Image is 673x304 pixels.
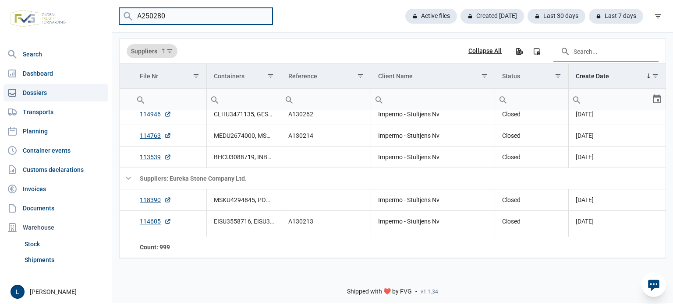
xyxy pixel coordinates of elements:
[281,125,371,146] td: A130214
[119,8,273,25] input: Search dossiers
[502,73,520,80] div: Status
[133,89,206,110] input: Filter cell
[21,236,108,252] a: Stock
[576,73,609,80] div: Create Date
[11,285,25,299] button: L
[281,89,371,110] input: Filter cell
[140,131,171,140] a: 114763
[576,218,594,225] span: [DATE]
[371,64,495,89] td: Column Client Name
[21,252,108,268] a: Shipments
[4,122,108,140] a: Planning
[495,125,569,146] td: Closed
[140,217,171,226] a: 114605
[529,43,545,59] div: Column Chooser
[371,210,495,232] td: Impermo - Stultjens Nv
[206,146,281,168] td: BHCU3088719, INBU3379387
[206,89,281,110] td: Filter cell
[206,189,281,210] td: MSKU4294845, PONU0367347
[576,196,594,203] span: [DATE]
[4,180,108,198] a: Invoices
[495,89,568,110] input: Filter cell
[214,73,244,80] div: Containers
[371,103,495,125] td: Impermo - Stultjens Nv
[281,103,371,125] td: A130262
[281,89,297,110] div: Search box
[140,196,171,204] a: 118390
[495,189,569,210] td: Closed
[4,84,108,101] a: Dossiers
[569,64,666,89] td: Column Create Date
[495,103,569,125] td: Closed
[569,89,666,110] td: Filter cell
[576,154,594,161] span: [DATE]
[207,89,223,110] div: Search box
[120,39,666,258] div: Data grid with 1056 rows and 7 columns
[281,232,371,253] td: INV04072013
[569,89,652,110] input: Filter cell
[133,168,666,189] td: Suppliers: Eureka Stone Company Ltd.
[4,161,108,178] a: Customs declarations
[553,41,659,62] input: Search in the data grid
[481,73,488,79] span: Show filter options for column 'Client Name'
[193,73,199,79] span: Show filter options for column 'File Nr'
[371,146,495,168] td: Impermo - Stultjens Nv
[589,9,643,24] div: Last 7 days
[4,199,108,217] a: Documents
[206,103,281,125] td: CLHU3471135, GESU2681335, INBU3785067, TCLU2137515
[421,288,438,295] span: v1.1.34
[405,9,457,24] div: Active files
[140,243,199,252] div: File Nr Count: 999
[495,232,569,253] td: Closed
[133,64,206,89] td: Column File Nr
[206,210,281,232] td: EISU3558716, EISU3791950
[460,9,524,24] div: Created [DATE]
[288,73,317,80] div: Reference
[569,89,584,110] div: Search box
[281,210,371,232] td: A130213
[127,44,177,58] div: Suppliers
[281,64,371,89] td: Column Reference
[555,73,561,79] span: Show filter options for column 'Status'
[4,45,108,63] a: Search
[207,89,281,110] input: Filter cell
[511,43,527,59] div: Export all data to Excel
[371,89,495,110] input: Filter cell
[166,48,173,54] span: Show filter options for column 'Suppliers'
[140,110,171,119] a: 114946
[4,65,108,82] a: Dashboard
[495,89,511,110] div: Search box
[371,125,495,146] td: Impermo - Stultjens Nv
[468,47,502,55] div: Collapse All
[206,125,281,146] td: MEDU2674000, MSCU1854280 , MSCU2484030
[4,219,108,236] div: Warehouse
[495,210,569,232] td: Closed
[378,73,413,80] div: Client Name
[11,285,106,299] div: [PERSON_NAME]
[4,103,108,121] a: Transports
[576,111,594,118] span: [DATE]
[4,142,108,159] a: Container events
[371,189,495,210] td: Impermo - Stultjens Nv
[495,146,569,168] td: Closed
[206,64,281,89] td: Column Containers
[371,89,387,110] div: Search box
[650,8,666,24] div: filter
[528,9,585,24] div: Last 30 days
[415,288,417,296] span: -
[576,132,594,139] span: [DATE]
[120,168,133,189] td: Collapse
[140,73,158,80] div: File Nr
[495,89,569,110] td: Filter cell
[267,73,274,79] span: Show filter options for column 'Containers'
[357,73,364,79] span: Show filter options for column 'Reference'
[371,232,495,253] td: Impermo - Stultjens Nv
[7,7,69,31] img: FVG - Global freight forwarding
[495,64,569,89] td: Column Status
[347,288,412,296] span: Shipped with ❤️ by FVG
[140,153,171,161] a: 113539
